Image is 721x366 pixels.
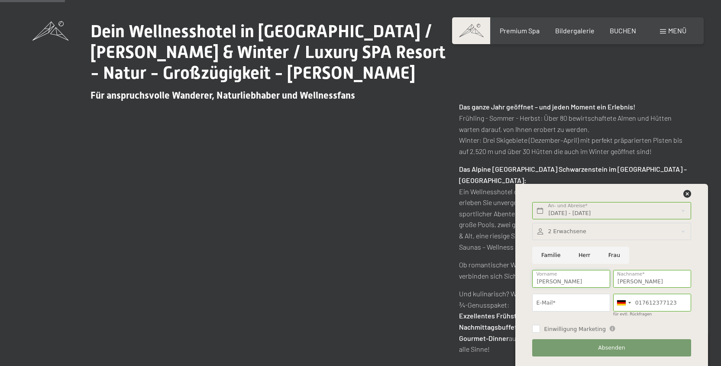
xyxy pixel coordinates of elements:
[459,164,689,252] p: Ein Wellnesshotel der Extraklasse, das keine Wünsche offen lässt. Hier erleben Sie unvergessliche...
[610,26,636,35] a: BUCHEN
[532,339,691,357] button: Absenden
[91,90,355,101] span: Für anspruchsvolle Wanderer, Naturliebhaber und Wellnessfans
[555,26,595,35] a: Bildergalerie
[459,288,689,355] p: Und kulinarisch? Wir verwöhnen Sie den ganzen Tag mit unserem exquisiten ¾-Genusspaket: für Genie...
[459,311,550,320] strong: Exzellentes Frühstücksbuffet
[459,101,689,157] p: Frühling - Sommer - Herbst: Über 80 bewirtschaftete Almen und Hütten warten darauf, von Ihnen ero...
[459,165,687,184] strong: Das Alpine [GEOGRAPHIC_DATA] Schwarzenstein im [GEOGRAPHIC_DATA] – [GEOGRAPHIC_DATA]:
[459,323,663,342] strong: Abends Gourmet-Dinner
[500,26,540,35] a: Premium Spa
[459,103,635,111] strong: Das ganze Jahr geöffnet – und jeden Moment ein Erlebnis!
[544,325,606,333] span: Einwilligung Marketing
[613,294,691,311] input: 01512 3456789
[614,294,634,311] div: Germany (Deutschland): +49
[598,344,625,352] span: Absenden
[668,26,686,35] span: Menü
[91,21,446,83] span: Dein Wellnesshotel in [GEOGRAPHIC_DATA] / [PERSON_NAME] & Winter / Luxury SPA Resort - Natur - Gr...
[459,259,689,281] p: Ob romantischer Winterurlaub oder sonniger Sommertraum – bei uns verbinden sich Sicherheit, Komfo...
[613,312,652,316] label: für evtl. Rückfragen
